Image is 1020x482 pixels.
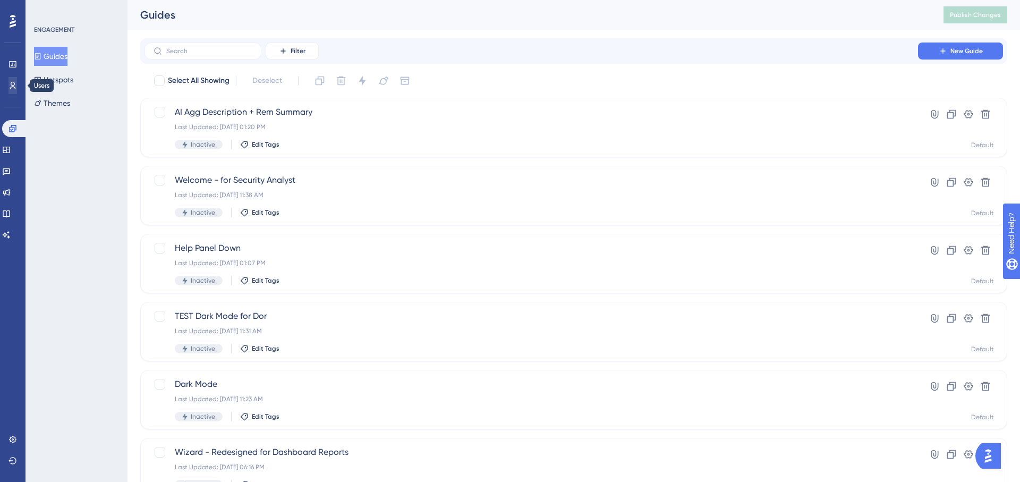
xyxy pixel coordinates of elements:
span: Dark Mode [175,378,888,391]
span: Deselect [252,74,282,87]
button: Edit Tags [240,208,279,217]
span: Edit Tags [252,208,279,217]
span: New Guide [950,47,983,55]
button: New Guide [918,43,1003,60]
div: Default [971,277,994,285]
span: AI Agg Description + Rem Summary [175,106,888,119]
div: Last Updated: [DATE] 01:20 PM [175,123,888,131]
button: Guides [34,47,67,66]
input: Search [166,47,252,55]
span: TEST Dark Mode for Dor [175,310,888,323]
div: ENGAGEMENT [34,26,74,34]
span: Filter [291,47,305,55]
div: Last Updated: [DATE] 11:31 AM [175,327,888,335]
span: Inactive [191,276,215,285]
button: Edit Tags [240,344,279,353]
button: Publish Changes [943,6,1007,23]
span: Welcome - for Security Analyst [175,174,888,187]
span: Help Panel Down [175,242,888,255]
button: Deselect [243,71,292,90]
span: Edit Tags [252,412,279,421]
span: Edit Tags [252,344,279,353]
span: Edit Tags [252,140,279,149]
button: Edit Tags [240,276,279,285]
div: Last Updated: [DATE] 01:07 PM [175,259,888,267]
span: Edit Tags [252,276,279,285]
div: Default [971,141,994,149]
button: Filter [266,43,319,60]
div: Guides [140,7,917,22]
div: Last Updated: [DATE] 06:16 PM [175,463,888,471]
span: Need Help? [25,3,66,15]
span: Select All Showing [168,74,229,87]
button: Edit Tags [240,140,279,149]
button: Edit Tags [240,412,279,421]
div: Last Updated: [DATE] 11:23 AM [175,395,888,403]
span: Inactive [191,140,215,149]
iframe: UserGuiding AI Assistant Launcher [975,440,1007,472]
span: Inactive [191,344,215,353]
div: Default [971,345,994,353]
span: Publish Changes [950,11,1001,19]
span: Wizard - Redesigned for Dashboard Reports [175,446,888,459]
span: Inactive [191,208,215,217]
span: Inactive [191,412,215,421]
div: Default [971,413,994,421]
button: Hotspots [34,70,73,89]
button: Themes [34,94,70,113]
div: Last Updated: [DATE] 11:38 AM [175,191,888,199]
div: Default [971,209,994,217]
